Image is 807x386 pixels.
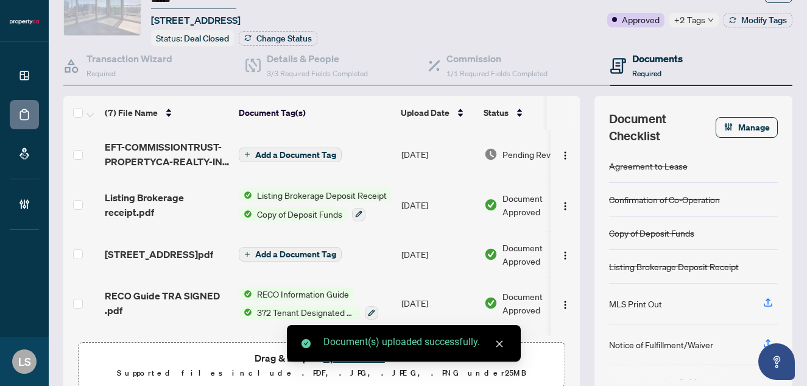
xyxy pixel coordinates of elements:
span: Document Checklist [609,110,716,145]
h4: Details & People [267,51,368,66]
th: Document Tag(s) [234,96,396,130]
span: Modify Tags [741,16,787,24]
button: Add a Document Tag [239,148,342,162]
span: Drag & Drop or [255,350,389,366]
img: Status Icon [239,207,252,221]
button: Logo [555,245,575,264]
span: Deal Closed [184,33,229,44]
div: Copy of Deposit Funds [609,226,694,240]
span: EFT-COMMISSIONTRUST-PROPERTYCA-REALTY-INC 152.PDF [105,140,229,169]
button: Logo [555,293,575,313]
div: Agreement to Lease [609,159,688,173]
a: Close [493,337,506,351]
div: Listing Brokerage Deposit Receipt [609,260,739,273]
button: Add a Document Tag [239,146,342,162]
span: (7) File Name [105,106,158,120]
h4: Commission [446,51,548,66]
img: logo [10,18,39,26]
img: Logo [560,300,570,310]
span: [STREET_ADDRESS] [151,13,241,27]
span: Add a Document Tag [255,151,336,159]
img: Document Status [484,198,498,212]
div: Status: [151,30,234,46]
button: Logo [555,145,575,164]
span: Required [86,69,116,78]
button: Status IconRECO Information GuideStatus Icon372 Tenant Designated Representation Agreement with C... [239,287,378,320]
button: Logo [555,195,575,215]
span: plus [244,151,250,157]
span: [STREET_ADDRESS]pdf [105,247,213,262]
button: Modify Tags [724,13,792,27]
th: (7) File Name [100,96,234,130]
span: Document Approved [502,241,578,268]
span: Status [484,106,509,120]
div: Notice of Fulfillment/Waiver [609,338,713,351]
div: Document(s) uploaded successfully. [323,335,506,349]
h4: Transaction Wizard [86,51,172,66]
td: [DATE] [396,277,479,330]
span: +2 Tags [674,13,705,27]
img: Document Status [484,248,498,261]
span: LS [18,353,31,370]
th: Upload Date [396,96,479,130]
span: Manage [738,118,770,137]
button: Status IconListing Brokerage Deposit ReceiptStatus IconCopy of Deposit Funds [239,188,392,221]
button: Change Status [239,31,317,46]
img: Logo [560,151,570,160]
span: Upload Date [401,106,449,120]
span: 3/3 Required Fields Completed [267,69,368,78]
img: Document Status [484,148,498,161]
span: Approved [622,13,660,26]
img: Logo [560,251,570,260]
button: Open asap [758,343,795,380]
span: plus [244,251,250,257]
span: Listing Brokerage Deposit Receipt [252,188,392,202]
span: Add a Document Tag [255,250,336,259]
span: 372 Tenant Designated Representation Agreement with Company Schedule A [252,306,360,319]
span: Document Approved [502,290,578,316]
img: Document Status [484,296,498,310]
span: Pending Review [502,148,563,161]
img: Status Icon [239,188,252,202]
span: check-circle [301,339,311,348]
span: Required [632,69,661,78]
p: Supported files include .PDF, .JPG, .JPEG, .PNG under 25 MB [86,366,557,381]
button: Add a Document Tag [239,246,342,262]
span: RECO Guide TRA SIGNED .pdf [105,288,229,318]
h4: Documents [632,51,683,66]
span: down [708,17,714,23]
span: close [495,340,504,348]
div: MLS Print Out [609,297,662,310]
th: Status [479,96,582,130]
span: Change Status [256,34,312,43]
span: RECO Information Guide [252,287,354,301]
span: 1/1 Required Fields Completed [446,69,548,78]
img: Status Icon [239,306,252,319]
img: Status Icon [239,287,252,301]
div: Confirmation of Co-Operation [609,193,720,206]
button: Manage [716,117,778,138]
td: [DATE] [396,179,479,231]
button: Add a Document Tag [239,247,342,262]
span: Listing Brokerage receipt.pdf [105,190,229,220]
span: Copy of Deposit Funds [252,207,347,221]
td: [DATE] [396,130,479,179]
img: Logo [560,201,570,211]
span: Document Approved [502,191,578,218]
td: [DATE] [396,231,479,277]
